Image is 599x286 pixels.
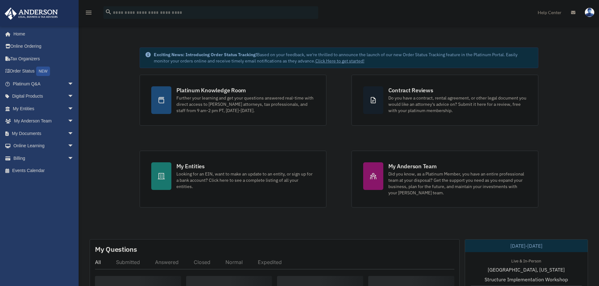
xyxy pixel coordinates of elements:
span: arrow_drop_down [68,90,80,103]
img: Anderson Advisors Platinum Portal [3,8,60,20]
a: Online Learningarrow_drop_down [4,140,83,152]
div: Did you know, as a Platinum Member, you have an entire professional team at your disposal? Get th... [388,171,527,196]
div: Do you have a contract, rental agreement, or other legal document you would like an attorney's ad... [388,95,527,114]
a: Tax Organizers [4,52,83,65]
div: Closed [194,259,210,265]
div: Platinum Knowledge Room [176,86,246,94]
a: Order StatusNEW [4,65,83,78]
a: Events Calendar [4,165,83,177]
a: Online Ordering [4,40,83,53]
a: Platinum Q&Aarrow_drop_down [4,78,83,90]
div: NEW [36,67,50,76]
div: My Questions [95,245,137,254]
span: [GEOGRAPHIC_DATA], [US_STATE] [488,266,565,273]
div: Based on your feedback, we're thrilled to announce the launch of our new Order Status Tracking fe... [154,51,533,64]
a: Home [4,28,80,40]
div: Further your learning and get your questions answered real-time with direct access to [PERSON_NAM... [176,95,315,114]
a: My Entities Looking for an EIN, want to make an update to an entity, or sign up for a bank accoun... [140,151,326,208]
div: Expedited [258,259,282,265]
div: Submitted [116,259,140,265]
div: Normal [225,259,243,265]
img: User Pic [585,8,594,17]
strong: Exciting News: Introducing Order Status Tracking! [154,52,257,57]
span: arrow_drop_down [68,102,80,115]
a: Contract Reviews Do you have a contract, rental agreement, or other legal document you would like... [352,75,538,126]
span: arrow_drop_down [68,127,80,140]
span: arrow_drop_down [68,78,80,90]
a: Digital Productsarrow_drop_down [4,90,83,103]
span: arrow_drop_down [68,140,80,153]
div: All [95,259,101,265]
a: My Entitiesarrow_drop_down [4,102,83,115]
span: Structure Implementation Workshop [485,276,568,283]
a: Billingarrow_drop_down [4,152,83,165]
a: My Anderson Teamarrow_drop_down [4,115,83,127]
div: Contract Reviews [388,86,433,94]
div: Live & In-Person [506,257,546,264]
a: My Anderson Team Did you know, as a Platinum Member, you have an entire professional team at your... [352,151,538,208]
div: My Anderson Team [388,162,437,170]
a: Platinum Knowledge Room Further your learning and get your questions answered real-time with dire... [140,75,326,126]
div: [DATE]-[DATE] [465,240,588,252]
i: search [105,8,112,15]
span: arrow_drop_down [68,152,80,165]
i: menu [85,9,92,16]
span: arrow_drop_down [68,115,80,128]
a: My Documentsarrow_drop_down [4,127,83,140]
a: menu [85,11,92,16]
div: My Entities [176,162,205,170]
div: Answered [155,259,179,265]
div: Looking for an EIN, want to make an update to an entity, or sign up for a bank account? Click her... [176,171,315,190]
a: Click Here to get started! [315,58,364,64]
